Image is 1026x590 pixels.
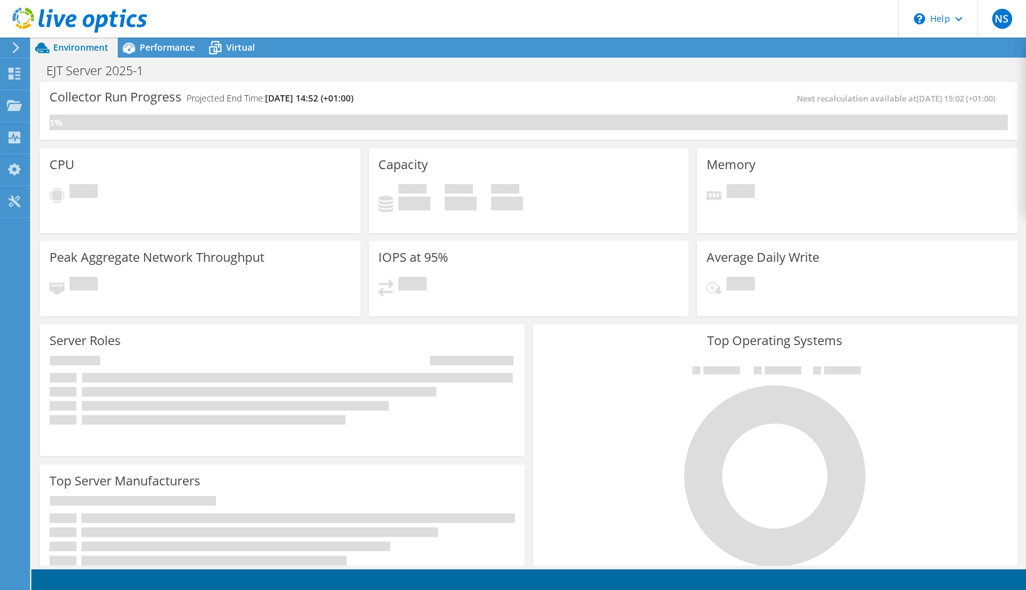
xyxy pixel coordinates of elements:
[707,158,755,172] h3: Memory
[70,184,98,201] span: Pending
[378,158,428,172] h3: Capacity
[727,277,755,294] span: Pending
[140,41,195,53] span: Performance
[398,277,427,294] span: Pending
[992,9,1012,29] span: NS
[398,184,427,197] span: Used
[70,277,98,294] span: Pending
[49,334,121,348] h3: Server Roles
[49,158,75,172] h3: CPU
[49,474,200,488] h3: Top Server Manufacturers
[491,197,523,210] h4: 0 GiB
[445,197,477,210] h4: 0 GiB
[265,92,353,104] span: [DATE] 14:52 (+01:00)
[49,251,264,264] h3: Peak Aggregate Network Throughput
[916,93,995,104] span: [DATE] 15:02 (+01:00)
[378,251,448,264] h3: IOPS at 95%
[797,93,1002,104] span: Next recalculation available at
[41,64,163,78] h1: EJT Server 2025-1
[914,13,925,24] svg: \n
[445,184,473,197] span: Free
[707,251,819,264] h3: Average Daily Write
[727,184,755,201] span: Pending
[398,197,430,210] h4: 0 GiB
[491,184,519,197] span: Total
[542,334,1008,348] h3: Top Operating Systems
[53,41,108,53] span: Environment
[187,91,353,105] h4: Projected End Time:
[226,41,255,53] span: Virtual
